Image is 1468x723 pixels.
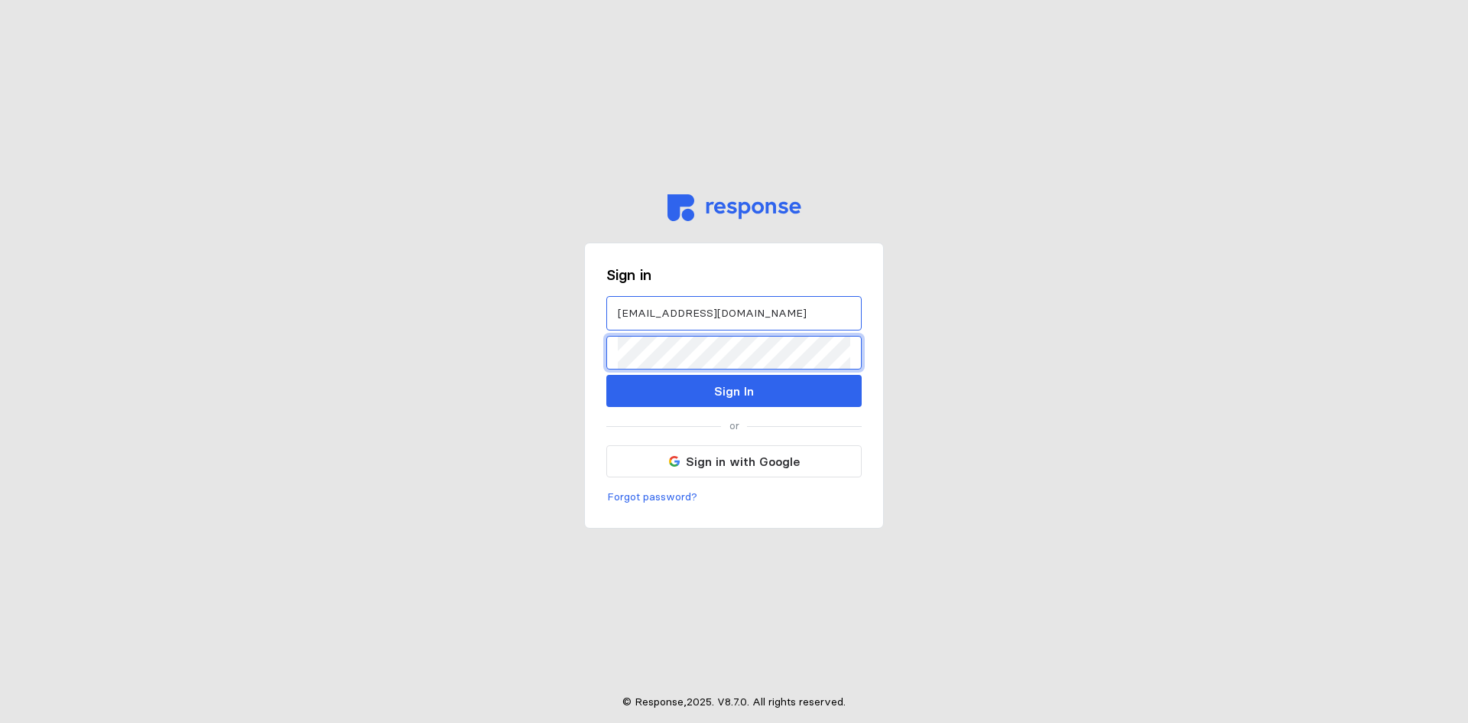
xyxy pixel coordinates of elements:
input: Email [618,297,850,330]
button: Forgot password? [606,488,698,506]
p: Sign in with Google [686,452,800,471]
p: Sign In [714,382,754,401]
h3: Sign in [606,265,862,285]
img: svg%3e [669,456,680,467]
img: svg%3e [667,194,801,221]
p: or [729,418,739,435]
button: Sign in with Google [606,445,862,477]
p: Forgot password? [607,489,697,506]
button: Sign In [606,375,862,407]
p: © Response, 2025 . V 8.7.0 . All rights reserved. [622,694,846,711]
